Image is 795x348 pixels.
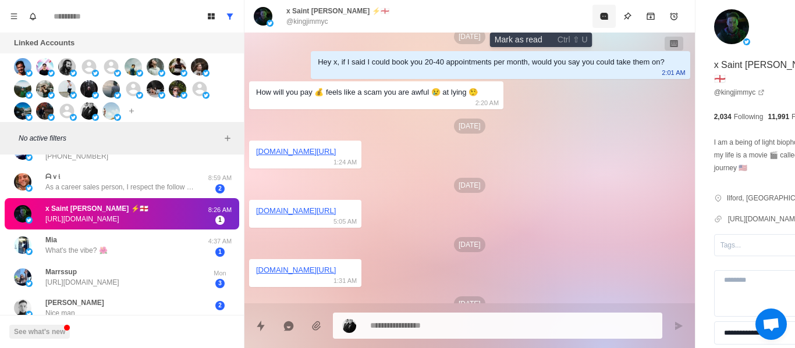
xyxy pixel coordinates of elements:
p: ᗩｖ𝔦 [45,171,60,182]
button: Notifications [23,7,42,26]
span: 1 [215,216,225,225]
p: [DATE] [454,119,485,134]
p: [DATE] [454,178,485,193]
img: picture [743,38,750,45]
p: [DATE] [454,296,485,311]
img: picture [36,58,54,76]
img: picture [26,154,33,161]
button: Add account [125,104,139,118]
img: picture [48,70,55,77]
img: picture [92,114,99,121]
span: 2 [215,301,225,310]
button: Quick replies [249,314,272,338]
p: 2:20 AM [475,96,499,109]
p: 5:05 AM [333,215,357,228]
img: picture [169,80,186,98]
p: [PERSON_NAME] [45,297,104,308]
button: Add media [305,314,328,338]
img: picture [114,92,121,99]
img: picture [14,205,31,223]
a: [DOMAIN_NAME][URL] [256,147,336,156]
img: picture [114,114,121,121]
p: Mon [205,268,235,278]
img: picture [26,92,33,99]
p: [DATE] [454,29,485,44]
img: picture [70,92,77,99]
a: [DOMAIN_NAME][URL] [256,266,336,274]
p: Mia [45,235,57,245]
button: Archive [639,5,662,28]
a: @kingjimmyc [714,87,765,98]
p: 2:01 AM [662,66,685,79]
img: picture [254,7,272,26]
img: picture [80,80,98,98]
img: picture [48,114,55,121]
button: Board View [202,7,221,26]
img: picture [102,80,120,98]
img: picture [92,92,99,99]
p: [URL][DOMAIN_NAME] [45,277,119,288]
img: picture [26,311,33,318]
p: 1:31 AM [333,274,357,287]
img: picture [36,102,54,120]
p: Marrssup [45,267,77,277]
p: [DATE] [454,237,485,252]
p: As a career sales person, I respect the follow up. If the set up fee is under $1000 happy to chat... [45,182,197,192]
img: picture [48,92,55,99]
p: Nice man [45,308,75,318]
p: 8:26 AM [205,205,235,215]
img: picture [267,20,274,27]
img: picture [26,248,33,255]
img: picture [36,80,54,98]
img: picture [14,80,31,98]
img: picture [70,114,77,121]
div: Hey x, if I said I could book you 20-40 appointments per month, would you say you could take them... [318,56,664,69]
img: picture [58,58,76,76]
img: picture [114,70,121,77]
button: Reply with AI [277,314,300,338]
p: 11,991 [768,112,789,122]
img: picture [26,70,33,77]
img: picture [342,319,356,333]
img: picture [125,58,142,76]
img: picture [26,280,33,287]
p: Linked Accounts [14,37,74,49]
img: picture [92,70,99,77]
button: Pin [616,5,639,28]
span: 3 [215,279,225,288]
p: 8:59 AM [205,173,235,183]
img: picture [158,92,165,99]
img: picture [14,268,31,286]
p: 2,034 [714,112,732,122]
img: picture [14,102,31,120]
p: 4:37 AM [205,236,235,246]
img: picture [26,185,33,192]
img: picture [70,70,77,77]
p: What's the vibe? 🌺 [45,245,108,256]
p: x Saint [PERSON_NAME] ⚡️🏴󠁧󠁢󠁥󠁮󠁧󠁿 [45,203,148,214]
p: [PHONE_NUMBER] [45,151,108,162]
img: picture [26,217,33,224]
img: picture [158,70,165,77]
div: Open chat [755,308,787,340]
img: picture [26,114,33,121]
button: Mark as read [592,5,616,28]
img: picture [203,70,210,77]
img: picture [203,92,210,99]
p: x Saint [PERSON_NAME] ⚡️🏴󠁧󠁢󠁥󠁮󠁧󠁿 [286,6,389,16]
img: picture [14,173,31,191]
button: Show all conversations [221,7,239,26]
button: Menu [5,7,23,26]
span: 2 [215,184,225,193]
p: 1:24 AM [333,156,357,168]
img: picture [180,70,187,77]
button: See what's new [9,325,70,339]
img: picture [191,58,208,76]
img: picture [14,58,31,76]
p: @kingjimmyc [286,16,328,27]
button: Add filters [221,131,235,145]
img: picture [102,102,120,120]
img: picture [147,80,164,98]
button: Send message [667,314,690,338]
p: Following [734,112,764,122]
